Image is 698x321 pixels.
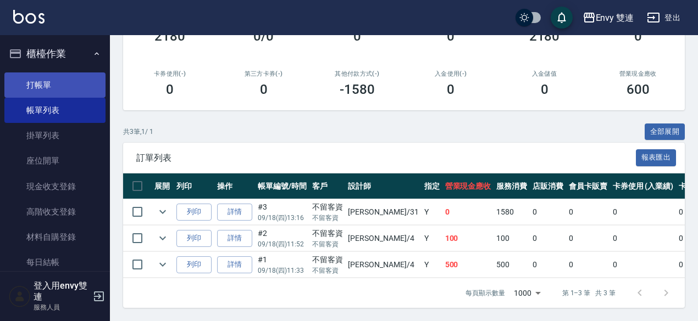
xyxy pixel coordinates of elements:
[610,199,677,225] td: 0
[217,230,252,247] a: 詳情
[610,173,677,199] th: 卡券使用 (入業績)
[530,252,566,278] td: 0
[442,226,494,251] td: 100
[312,266,343,275] p: 不留客資
[447,82,455,97] h3: 0
[578,7,639,29] button: Envy 雙連
[123,127,153,137] p: 共 3 筆, 1 / 1
[566,252,610,278] td: 0
[4,40,106,68] button: 櫃檯作業
[230,70,297,77] h2: 第三方卡券(-)
[258,266,307,275] p: 09/18 (四) 11:33
[4,199,106,224] a: 高階收支登錄
[642,8,685,28] button: 登出
[4,72,106,98] a: 打帳單
[566,199,610,225] td: 0
[4,123,106,148] a: 掛單列表
[340,82,375,97] h3: -1580
[551,7,573,29] button: save
[176,230,212,247] button: 列印
[255,173,309,199] th: 帳單編號/時間
[636,152,677,162] a: 報表匯出
[494,199,530,225] td: 1580
[255,199,309,225] td: #3
[166,82,174,97] h3: 0
[9,285,31,307] img: Person
[447,29,455,44] h3: 0
[34,302,90,312] p: 服務人員
[605,70,672,77] h2: 營業現金應收
[324,70,391,77] h2: 其他付款方式(-)
[511,70,578,77] h2: 入金儲值
[4,174,106,199] a: 現金收支登錄
[634,29,642,44] h3: 0
[562,288,616,298] p: 第 1–3 筆 共 3 筆
[645,123,685,140] button: 全部展開
[509,278,545,308] div: 1000
[312,254,343,266] div: 不留客資
[530,199,566,225] td: 0
[596,11,634,25] div: Envy 雙連
[494,252,530,278] td: 500
[258,239,307,249] p: 09/18 (四) 11:52
[610,226,677,251] td: 0
[136,70,203,77] h2: 卡券使用(-)
[417,70,484,77] h2: 入金使用(-)
[442,252,494,278] td: 500
[442,173,494,199] th: 營業現金應收
[174,173,214,199] th: 列印
[217,256,252,273] a: 詳情
[312,213,343,223] p: 不留客資
[530,173,566,199] th: 店販消費
[566,226,610,251] td: 0
[442,199,494,225] td: 0
[154,256,171,273] button: expand row
[422,173,442,199] th: 指定
[255,226,309,251] td: #2
[541,82,549,97] h3: 0
[494,226,530,251] td: 100
[353,29,361,44] h3: 0
[529,29,560,44] h3: 2180
[154,230,171,246] button: expand row
[13,10,45,24] img: Logo
[4,98,106,123] a: 帳單列表
[627,82,650,97] h3: 600
[566,173,610,199] th: 會員卡販賣
[253,29,274,44] h3: 0/0
[214,173,255,199] th: 操作
[610,252,677,278] td: 0
[258,213,307,223] p: 09/18 (四) 13:16
[309,173,346,199] th: 客戶
[4,148,106,173] a: 座位開單
[345,226,421,251] td: [PERSON_NAME] /4
[260,82,268,97] h3: 0
[154,29,185,44] h3: 2180
[422,252,442,278] td: Y
[530,226,566,251] td: 0
[636,149,677,166] button: 報表匯出
[345,252,421,278] td: [PERSON_NAME] /4
[176,204,212,221] button: 列印
[422,199,442,225] td: Y
[4,224,106,250] a: 材料自購登錄
[4,250,106,275] a: 每日結帳
[312,239,343,249] p: 不留客資
[34,280,90,302] h5: 登入用envy雙連
[466,288,505,298] p: 每頁顯示數量
[422,226,442,251] td: Y
[154,204,171,220] button: expand row
[217,204,252,221] a: 詳情
[255,252,309,278] td: #1
[345,173,421,199] th: 設計師
[345,199,421,225] td: [PERSON_NAME] /31
[136,153,636,164] span: 訂單列表
[312,228,343,239] div: 不留客資
[312,201,343,213] div: 不留客資
[494,173,530,199] th: 服務消費
[176,256,212,273] button: 列印
[152,173,174,199] th: 展開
